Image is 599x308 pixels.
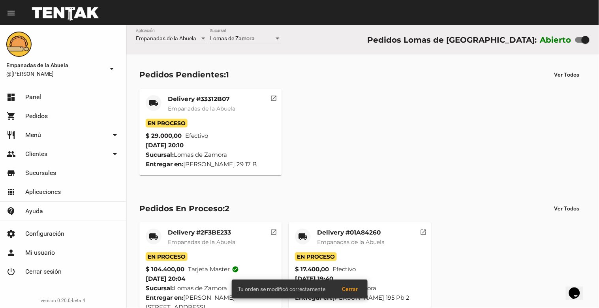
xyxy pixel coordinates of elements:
img: f0136945-ed32-4f7c-91e3-a375bc4bb2c5.png [6,32,32,57]
span: Lomas de Zamora [210,35,255,41]
span: [DATE] 20:04 [146,275,185,282]
mat-icon: menu [6,8,16,18]
mat-icon: check_circle [232,266,239,273]
span: Aplicaciones [25,188,61,196]
mat-icon: person [6,248,16,257]
span: En Proceso [146,252,188,261]
span: Sucursales [25,169,56,177]
div: Lomas de Zamora [146,284,276,293]
mat-icon: open_in_new [270,227,278,235]
strong: Entregar en: [146,294,183,301]
span: Configuración [25,230,64,238]
mat-icon: arrow_drop_down [110,149,120,159]
span: Tarjeta master [188,265,239,274]
span: Empanadas de la Abuela [317,239,385,246]
button: Ver Todos [548,68,586,82]
span: Empanadas de la Abuela [136,35,196,41]
mat-icon: store [6,168,16,178]
span: Empanadas de la Abuela [168,239,235,246]
span: Efectivo [185,131,208,141]
mat-icon: power_settings_new [6,267,16,276]
mat-icon: open_in_new [420,227,427,235]
span: Cerrar sesión [25,268,62,276]
mat-icon: dashboard [6,92,16,102]
span: Panel [25,93,41,101]
span: Empanadas de la Abuela [6,60,104,70]
mat-icon: shopping_cart [6,111,16,121]
mat-card-title: Delivery #2F3BE233 [168,229,235,237]
mat-card-title: Delivery #33312B07 [168,95,235,103]
span: Efectivo [332,265,356,274]
strong: Sucursal: [146,284,174,292]
mat-icon: arrow_drop_down [107,64,116,73]
mat-icon: settings [6,229,16,239]
mat-icon: apps [6,187,16,197]
div: Pedidos Pendientes: [139,68,229,81]
strong: Entregar en: [146,160,183,168]
button: Ver Todos [548,201,586,216]
div: Lomas de Zamora [146,150,276,160]
mat-icon: restaurant [6,130,16,140]
span: @[PERSON_NAME] [6,70,104,78]
strong: Sucursal: [146,151,174,158]
span: Ver Todos [554,205,580,212]
span: Ayuda [25,207,43,215]
strong: $ 17.400,00 [295,265,329,274]
span: 1 [226,70,229,79]
span: 2 [225,204,229,213]
mat-icon: people [6,149,16,159]
span: En Proceso [146,119,188,128]
div: [PERSON_NAME] 29 17 B [146,160,276,169]
div: version 0.20.0-beta.4 [6,297,120,304]
button: Cerrar [336,282,364,296]
mat-icon: contact_support [6,207,16,216]
span: Tu orden se modificó correctamente [238,285,326,293]
span: En Proceso [295,252,337,261]
strong: $ 104.400,00 [146,265,184,274]
mat-icon: local_shipping [149,98,158,108]
span: Mi usuario [25,249,55,257]
label: Abierto [540,34,572,46]
mat-icon: local_shipping [149,232,158,241]
span: Ver Todos [554,71,580,78]
span: Empanadas de la Abuela [168,105,235,112]
span: [DATE] 20:10 [146,141,184,149]
span: Menú [25,131,41,139]
mat-icon: open_in_new [270,94,278,101]
span: Pedidos [25,112,48,120]
span: Cerrar [342,286,358,292]
mat-icon: arrow_drop_down [110,130,120,140]
div: Pedidos En Proceso: [139,202,229,215]
mat-icon: local_shipping [298,232,308,241]
strong: $ 29.000,00 [146,131,182,141]
iframe: chat widget [566,276,591,300]
mat-card-title: Delivery #01A84260 [317,229,385,237]
span: Clientes [25,150,47,158]
div: Pedidos Lomas de [GEOGRAPHIC_DATA]: [367,34,537,46]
